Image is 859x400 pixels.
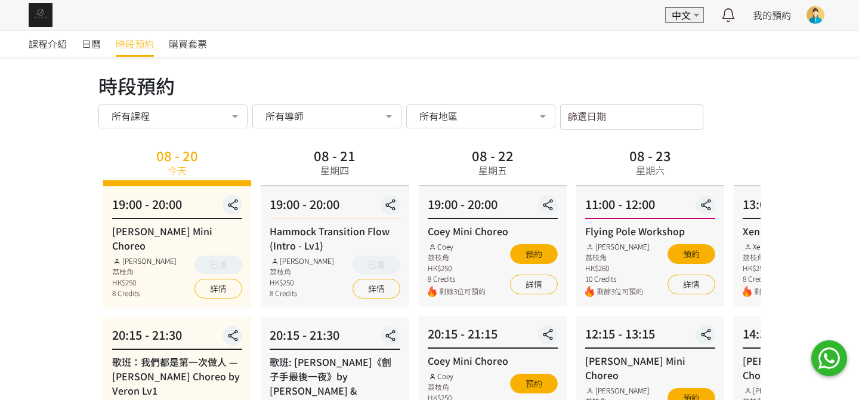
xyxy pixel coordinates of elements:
[156,149,198,162] div: 08 - 20
[314,149,356,162] div: 08 - 21
[668,275,715,294] a: 詳情
[29,3,52,27] img: img_61c0148bb0266
[112,195,242,219] div: 19:00 - 20:00
[270,266,334,277] div: 荔枝角
[194,256,242,274] button: 已滿
[510,374,558,393] button: 預約
[428,263,486,273] div: HK$250
[428,252,486,263] div: 荔枝角
[560,104,703,130] input: 篩選日期
[510,275,558,294] a: 詳情
[169,30,207,57] a: 購買套票
[112,110,150,122] span: 所有課程
[743,273,801,284] div: 8 Credits
[428,286,437,297] img: fire.png
[428,325,558,349] div: 20:15 - 21:15
[168,163,187,177] div: 今天
[270,256,334,266] div: [PERSON_NAME]
[428,371,486,381] div: Coey
[29,36,67,51] span: 課程介紹
[585,353,715,382] div: [PERSON_NAME] Mini Choreo
[743,263,801,273] div: HK$250
[112,277,177,288] div: HK$250
[270,326,400,350] div: 20:15 - 21:30
[270,288,334,299] div: 8 Credits
[82,36,101,51] span: 日曆
[428,273,486,284] div: 8 Credits
[112,355,242,398] div: 歌班：我們都是第一次做人 — [PERSON_NAME] Choreo by Veron Lv1
[112,326,242,350] div: 20:15 - 21:30
[585,286,594,297] img: fire.png
[112,256,177,266] div: [PERSON_NAME]
[428,224,558,238] div: Coey Mini Choreo
[668,244,715,264] button: 預約
[585,273,650,284] div: 10 Credits
[169,36,207,51] span: 購買套票
[353,256,400,274] button: 已滿
[585,252,650,263] div: 荔枝角
[585,263,650,273] div: HK$260
[29,30,67,57] a: 課程介紹
[320,163,349,177] div: 星期四
[194,279,242,299] a: 詳情
[743,241,801,252] div: Xena
[753,8,791,22] a: 我的預約
[585,385,650,396] div: [PERSON_NAME]
[112,224,242,253] div: [PERSON_NAME] Mini Choreo
[353,279,400,299] a: 詳情
[112,266,177,277] div: 荔枝角
[428,241,486,252] div: Coey
[270,224,400,253] div: Hammock Transition Flow (Intro - Lv1)
[116,36,154,51] span: 時段預約
[743,385,807,396] div: [PERSON_NAME]
[585,195,715,219] div: 11:00 - 12:00
[597,286,650,297] span: 剩餘3位可預約
[439,286,486,297] span: 剩餘3位可預約
[754,286,801,297] span: 剩餘6位可預約
[478,163,507,177] div: 星期五
[112,288,177,299] div: 8 Credits
[743,252,801,263] div: 荔枝角
[510,244,558,264] button: 預約
[428,381,486,392] div: 荔枝角
[428,353,558,368] div: Coey Mini Choreo
[428,195,558,219] div: 19:00 - 20:00
[98,71,761,100] div: 時段預約
[743,286,752,297] img: fire.png
[629,149,671,162] div: 08 - 23
[585,325,715,349] div: 12:15 - 13:15
[265,110,304,122] span: 所有導師
[270,195,400,219] div: 19:00 - 20:00
[270,277,334,288] div: HK$250
[636,163,665,177] div: 星期六
[472,149,514,162] div: 08 - 22
[116,30,154,57] a: 時段預約
[82,30,101,57] a: 日曆
[585,241,650,252] div: [PERSON_NAME]
[585,224,715,238] div: Flying Pole Workshop
[419,110,458,122] span: 所有地區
